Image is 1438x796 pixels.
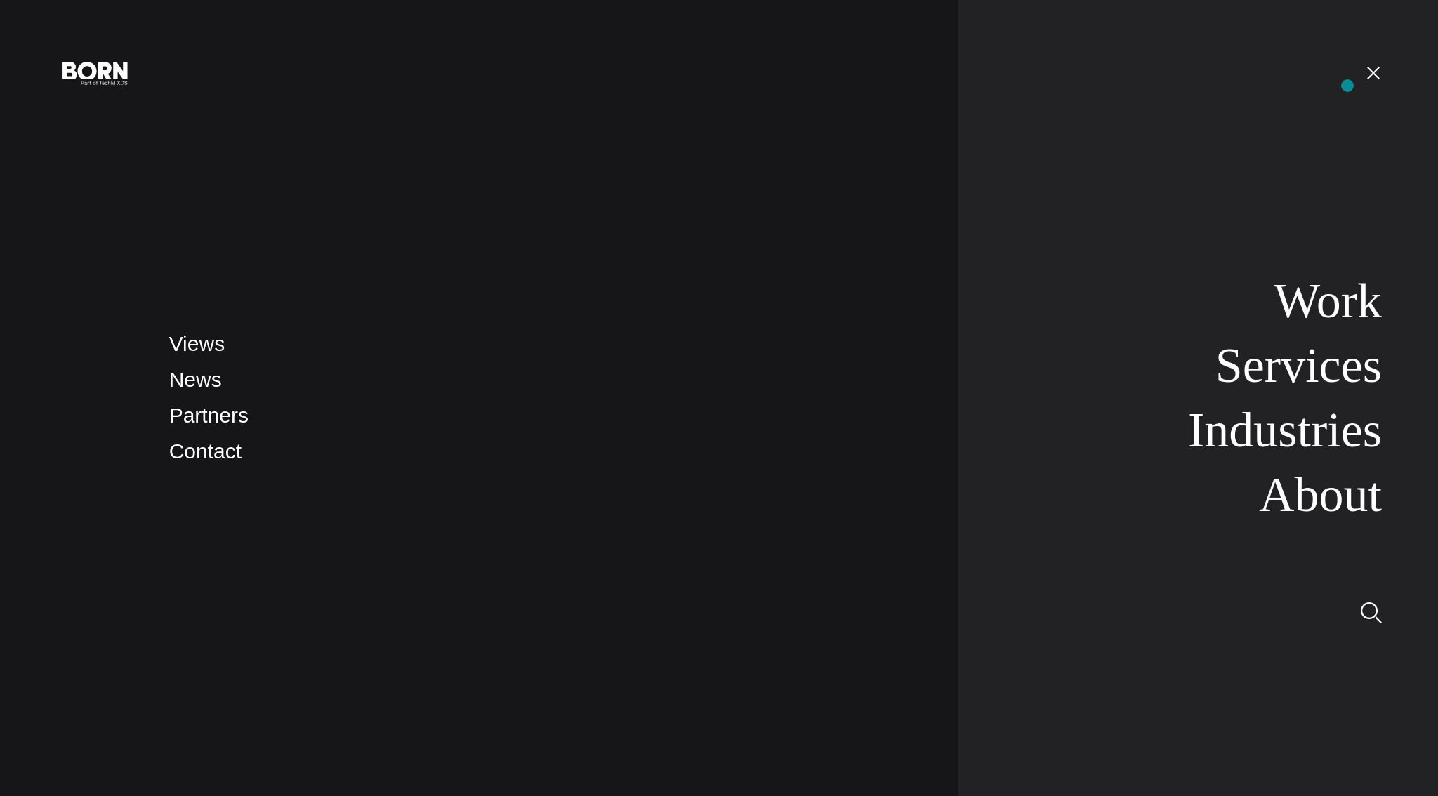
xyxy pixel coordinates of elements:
a: Industries [1188,403,1382,457]
a: About [1259,467,1382,522]
a: News [169,368,222,391]
a: Services [1215,338,1382,392]
a: Views [169,332,225,355]
a: Contact [169,439,242,463]
img: Search [1361,602,1382,623]
button: Open [1357,58,1390,87]
a: Work [1274,274,1382,328]
a: Partners [169,404,249,427]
